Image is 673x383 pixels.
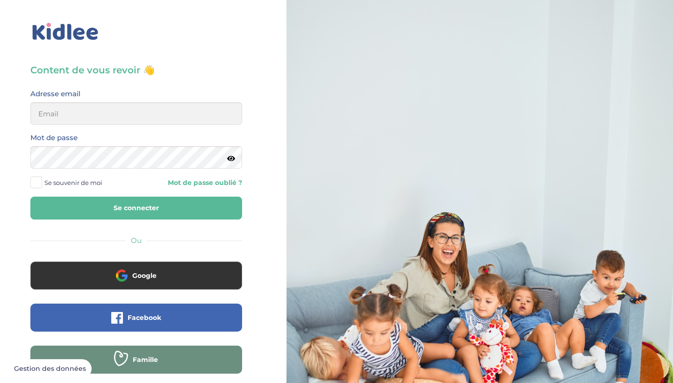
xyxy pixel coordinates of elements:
[30,262,242,290] button: Google
[132,271,157,280] span: Google
[30,319,242,328] a: Facebook
[30,362,242,370] a: Famille
[44,177,102,189] span: Se souvenir de moi
[30,346,242,374] button: Famille
[111,312,123,324] img: facebook.png
[143,178,242,187] a: Mot de passe oublié ?
[128,313,161,322] span: Facebook
[133,355,158,364] span: Famille
[116,270,128,281] img: google.png
[8,359,92,379] button: Gestion des données
[14,365,86,373] span: Gestion des données
[131,236,142,245] span: Ou
[30,88,80,100] label: Adresse email
[30,64,242,77] h3: Content de vous revoir 👋
[30,277,242,286] a: Google
[30,197,242,220] button: Se connecter
[30,132,78,144] label: Mot de passe
[30,102,242,125] input: Email
[30,21,100,43] img: logo_kidlee_bleu
[30,304,242,332] button: Facebook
